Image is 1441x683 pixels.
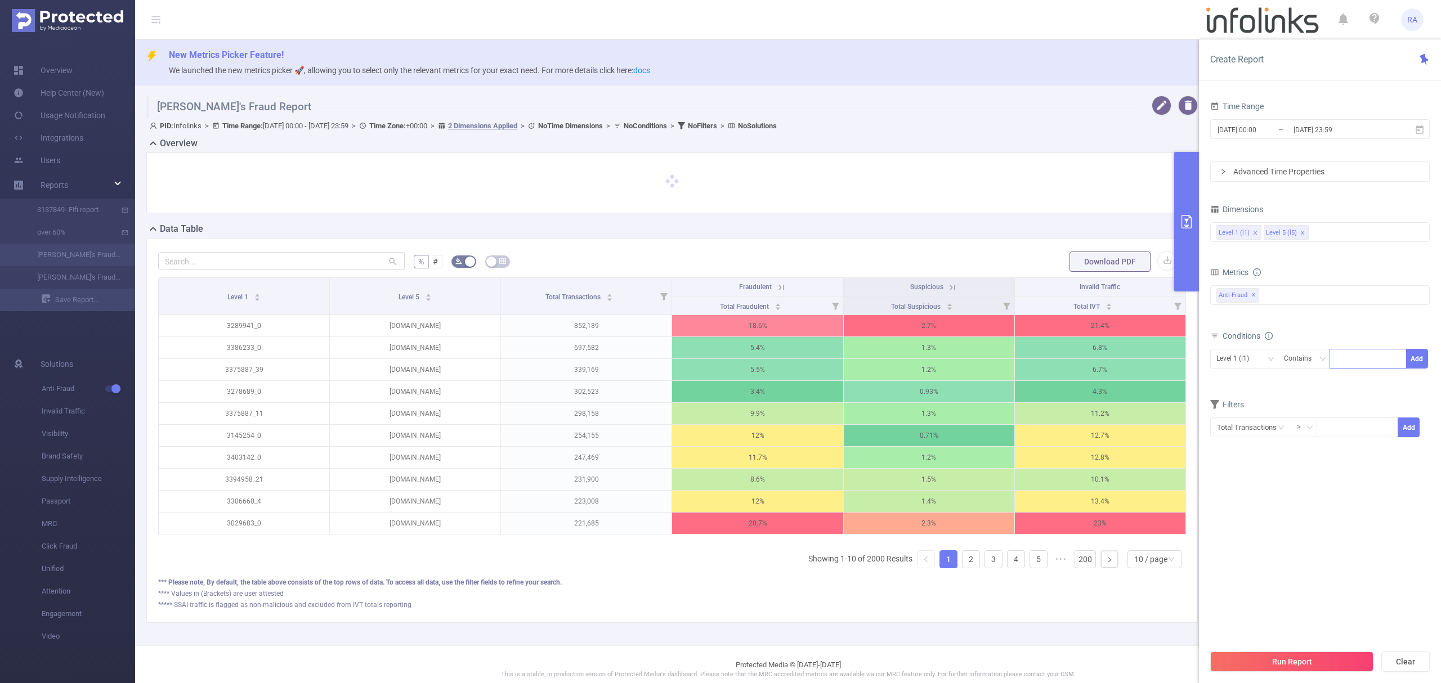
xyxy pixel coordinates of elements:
[891,303,942,311] span: Total Suspicious
[688,122,717,130] b: No Filters
[1069,251,1151,272] button: Download PDF
[158,600,1186,610] div: ***** SSAI traffic is flagged as non-malicious and excluded from IVT totals reporting
[222,122,263,130] b: Time Range:
[672,381,843,402] p: 3.4%
[159,337,329,358] p: 3386233_0
[254,292,261,299] div: Sort
[330,491,500,512] p: [DOMAIN_NAME]
[827,296,843,314] i: Filter menu
[330,513,500,534] p: [DOMAIN_NAME]
[1398,417,1420,437] button: Add
[159,315,329,336] p: 3289941_0
[1015,469,1185,490] p: 10.1%
[844,359,1014,380] p: 1.2%
[1265,332,1273,340] i: icon: info-circle
[158,252,405,270] input: Search...
[501,425,672,446] p: 254,155
[672,425,843,446] p: 12%
[672,403,843,424] p: 9.9%
[1406,349,1428,369] button: Add
[962,550,980,568] li: 2
[501,513,672,534] p: 221,685
[426,292,432,295] i: icon: caret-up
[775,302,781,305] i: icon: caret-up
[150,122,160,129] i: icon: user
[939,550,957,568] li: 1
[844,491,1014,512] p: 1.4%
[501,359,672,380] p: 339,169
[1075,551,1095,568] a: 200
[1170,296,1185,314] i: Filter menu
[1134,551,1167,568] div: 10 / page
[330,359,500,380] p: [DOMAIN_NAME]
[999,296,1014,314] i: Filter menu
[1407,8,1417,31] span: RA
[159,447,329,468] p: 3403142_0
[656,278,672,314] i: Filter menu
[1075,550,1096,568] li: 200
[330,315,500,336] p: [DOMAIN_NAME]
[160,222,203,236] h2: Data Table
[330,469,500,490] p: [DOMAIN_NAME]
[672,513,843,534] p: 20.7%
[1216,288,1259,303] span: Anti-Fraud
[501,337,672,358] p: 697,582
[946,302,952,305] i: icon: caret-up
[1015,381,1185,402] p: 4.3%
[844,425,1014,446] p: 0.71%
[1219,226,1250,240] div: Level 1 (l1)
[14,82,104,104] a: Help Center (New)
[499,258,506,264] i: icon: table
[1306,424,1313,432] i: icon: down
[159,425,329,446] p: 3145254_0
[163,670,1413,680] p: This is a stable, in production version of Protected Media's dashboard. Please note that the MRC ...
[433,257,438,266] span: #
[41,174,68,196] a: Reports
[1015,403,1185,424] p: 11.2%
[672,469,843,490] p: 8.6%
[254,296,261,300] i: icon: caret-down
[501,491,672,512] p: 223,008
[607,292,613,295] i: icon: caret-up
[159,469,329,490] p: 3394958_21
[14,104,105,127] a: Usage Notification
[775,305,781,309] i: icon: caret-down
[1266,226,1297,240] div: Level 5 (l5)
[844,337,1014,358] p: 1.3%
[426,296,432,300] i: icon: caret-down
[159,491,329,512] p: 3306660_4
[254,292,261,295] i: icon: caret-up
[717,122,728,130] span: >
[158,588,1186,599] div: **** Values in (Brackets) are user attested
[42,400,135,423] span: Invalid Traffic
[606,292,613,299] div: Sort
[23,199,122,221] a: 3137849- Fifi report
[1052,550,1070,568] li: Next 5 Pages
[425,292,432,299] div: Sort
[1220,168,1227,175] i: icon: right
[1297,418,1309,437] div: ≥
[42,580,135,603] span: Attention
[42,490,135,513] span: Passport
[42,445,135,468] span: Brand Safety
[348,122,359,130] span: >
[1264,225,1309,240] li: Level 5 (l5)
[1015,447,1185,468] p: 12.8%
[1284,349,1319,368] div: Contains
[1292,122,1384,137] input: End date
[501,403,672,424] p: 298,158
[517,122,528,130] span: >
[1015,359,1185,380] p: 6.7%
[1106,305,1112,309] i: icon: caret-down
[1252,230,1258,237] i: icon: close
[14,59,73,82] a: Overview
[160,137,198,150] h2: Overview
[160,122,173,130] b: PID:
[1015,425,1185,446] p: 12.7%
[1319,356,1326,363] i: icon: down
[1052,550,1070,568] span: •••
[940,551,957,568] a: 1
[42,603,135,625] span: Engagement
[984,550,1003,568] li: 3
[169,50,284,60] span: New Metrics Picker Feature!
